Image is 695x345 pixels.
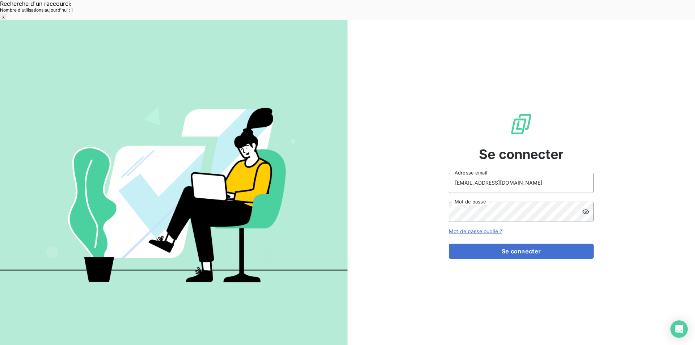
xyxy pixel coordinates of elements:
div: Open Intercom Messenger [670,320,688,338]
span: Se connecter [479,144,564,164]
img: Logo LeanPay [510,113,533,136]
a: Mot de passe oublié ? [449,228,502,234]
button: Se connecter [449,244,594,259]
input: placeholder [449,173,594,193]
